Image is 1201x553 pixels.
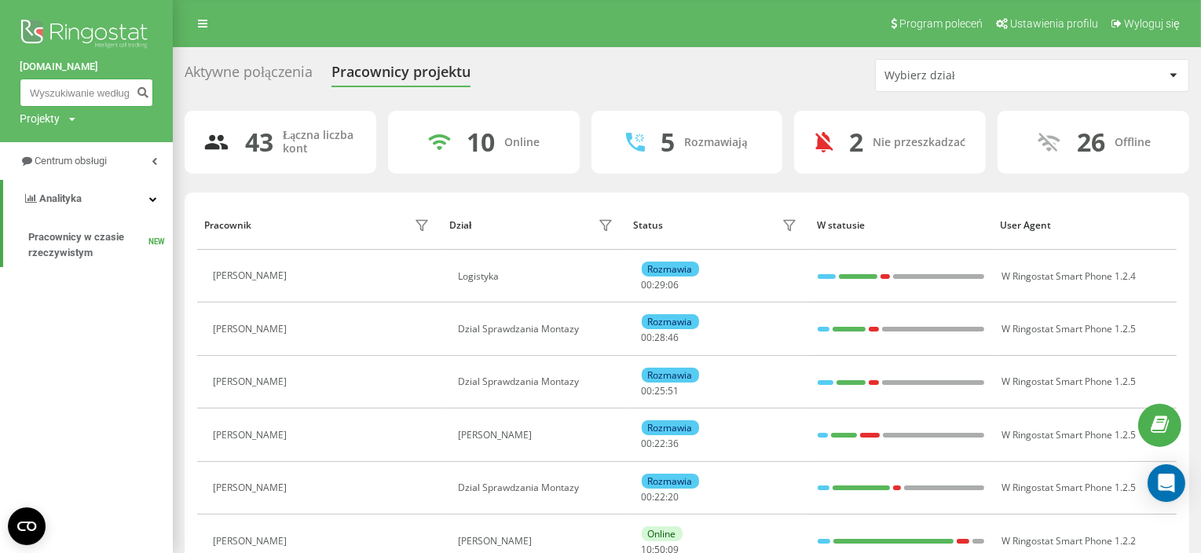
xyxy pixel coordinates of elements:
[331,64,471,88] div: Pracownicy projektu
[185,64,313,88] div: Aktywne połączenia
[655,490,666,504] span: 22
[668,490,679,504] span: 20
[467,127,495,157] div: 10
[642,386,679,397] div: : :
[213,482,291,493] div: [PERSON_NAME]
[458,271,617,282] div: Logistyka
[458,482,617,493] div: Dzial Sprawdzania Montazy
[20,79,153,107] input: Wyszukiwanie według numeru
[3,180,173,218] a: Analityka
[1001,375,1136,388] span: W Ringostat Smart Phone 1.2.5
[20,59,153,75] a: [DOMAIN_NAME]
[213,270,291,281] div: [PERSON_NAME]
[642,280,679,291] div: : :
[642,492,679,503] div: : :
[655,437,666,450] span: 22
[849,127,863,157] div: 2
[668,278,679,291] span: 06
[642,278,653,291] span: 00
[20,111,60,126] div: Projekty
[28,223,173,267] a: Pracownicy w czasie rzeczywistymNEW
[283,129,357,156] div: Łączna liczba kont
[642,384,653,397] span: 00
[642,526,683,541] div: Online
[668,331,679,344] span: 46
[642,262,699,276] div: Rozmawia
[642,314,699,329] div: Rozmawia
[873,136,965,149] div: Nie przeszkadzać
[642,420,699,435] div: Rozmawia
[458,430,617,441] div: [PERSON_NAME]
[1001,220,1170,231] div: User Agent
[213,430,291,441] div: [PERSON_NAME]
[20,16,153,55] img: Ringostat logo
[1001,481,1136,494] span: W Ringostat Smart Phone 1.2.5
[1001,534,1136,548] span: W Ringostat Smart Phone 1.2.2
[213,324,291,335] div: [PERSON_NAME]
[661,127,675,157] div: 5
[39,192,82,204] span: Analityka
[899,17,983,30] span: Program poleceń
[1010,17,1098,30] span: Ustawienia profilu
[642,368,699,383] div: Rozmawia
[684,136,747,149] div: Rozmawiają
[817,220,986,231] div: W statusie
[642,438,679,449] div: : :
[1115,136,1152,149] div: Offline
[642,437,653,450] span: 00
[1148,464,1185,502] div: Open Intercom Messenger
[504,136,540,149] div: Online
[8,507,46,545] button: Open CMP widget
[458,376,617,387] div: Dzial Sprawdzania Montazy
[655,384,666,397] span: 25
[1078,127,1106,157] div: 26
[1001,322,1136,335] span: W Ringostat Smart Phone 1.2.5
[35,155,107,167] span: Centrum obsługi
[449,220,471,231] div: Dział
[1001,428,1136,441] span: W Ringostat Smart Phone 1.2.5
[884,69,1072,82] div: Wybierz dział
[458,324,617,335] div: Dzial Sprawdzania Montazy
[1124,17,1180,30] span: Wyloguj się
[213,376,291,387] div: [PERSON_NAME]
[213,536,291,547] div: [PERSON_NAME]
[245,127,273,157] div: 43
[655,278,666,291] span: 29
[1001,269,1136,283] span: W Ringostat Smart Phone 1.2.4
[655,331,666,344] span: 28
[642,332,679,343] div: : :
[458,536,617,547] div: [PERSON_NAME]
[633,220,663,231] div: Status
[204,220,251,231] div: Pracownik
[642,331,653,344] span: 00
[642,490,653,504] span: 00
[668,437,679,450] span: 36
[642,474,699,489] div: Rozmawia
[28,229,148,261] span: Pracownicy w czasie rzeczywistym
[668,384,679,397] span: 51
